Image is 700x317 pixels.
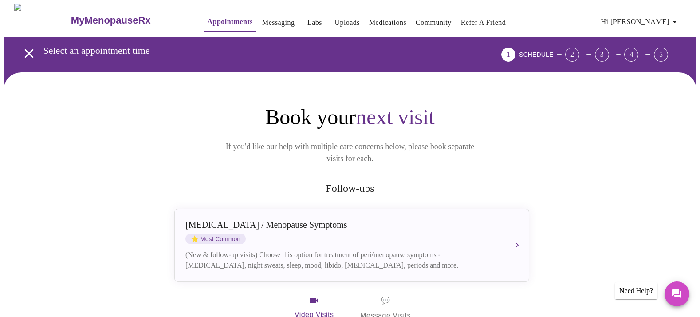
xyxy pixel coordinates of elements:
[501,48,515,62] div: 1
[43,45,452,56] h3: Select an appointment time
[412,14,455,32] button: Community
[71,15,151,26] h3: MyMenopauseRx
[300,14,329,32] button: Labs
[381,294,390,307] span: message
[615,282,657,299] div: Need Help?
[259,14,298,32] button: Messaging
[185,234,246,244] span: Most Common
[654,48,668,62] div: 5
[356,105,434,129] span: next visit
[173,104,527,130] h1: Book your
[601,16,680,28] span: Hi [PERSON_NAME]
[213,141,487,165] p: If you'd like our help with multiple care concerns below, please book separate visits for each.
[366,14,410,32] button: Medications
[457,14,510,32] button: Refer a Friend
[185,220,500,230] div: [MEDICAL_DATA] / Menopause Symptoms
[331,14,363,32] button: Uploads
[461,16,506,29] a: Refer a Friend
[185,250,500,271] div: (New & follow-up visits) Choose this option for treatment of peri/menopause symptoms - [MEDICAL_D...
[70,5,186,36] a: MyMenopauseRx
[369,16,406,29] a: Medications
[565,48,579,62] div: 2
[204,13,256,32] button: Appointments
[665,281,689,306] button: Messages
[595,48,609,62] div: 3
[624,48,638,62] div: 4
[174,209,529,282] button: [MEDICAL_DATA] / Menopause SymptomsstarMost Common(New & follow-up visits) Choose this option for...
[598,13,684,31] button: Hi [PERSON_NAME]
[14,4,70,37] img: MyMenopauseRx Logo
[334,16,360,29] a: Uploads
[173,182,527,194] h2: Follow-ups
[519,51,553,58] span: SCHEDULE
[262,16,295,29] a: Messaging
[208,16,253,28] a: Appointments
[191,235,198,242] span: star
[16,40,42,67] button: open drawer
[416,16,452,29] a: Community
[307,16,322,29] a: Labs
